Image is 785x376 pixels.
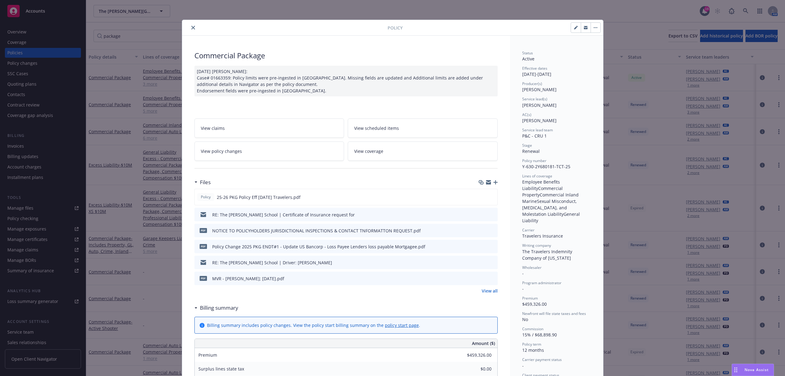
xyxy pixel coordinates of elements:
div: RE: The [PERSON_NAME] School | Certificate of Insurance request for [212,211,355,218]
span: Renewal [522,148,540,154]
span: pdf [200,228,207,233]
button: download file [480,259,485,266]
span: pdf [200,276,207,281]
button: download file [480,211,485,218]
div: [DATE] - [DATE] [522,66,591,77]
button: preview file [490,211,495,218]
span: Employee Benefits Liability [522,179,561,191]
a: View policy changes [194,141,344,161]
span: Y-630-2Y680181-TCT-25 [522,164,570,169]
span: Wholesaler [522,265,542,270]
span: Active [522,56,534,62]
h3: Billing summary [200,304,238,312]
span: Effective dates [522,66,547,71]
span: Policy [200,194,212,200]
span: Stage [522,143,532,148]
span: Writing company [522,243,551,248]
span: Sexual Misconduct, [MEDICAL_DATA], and Molestation Liability [522,198,578,217]
span: Travelers Insurance [522,233,563,239]
a: View claims [194,118,344,138]
button: download file [480,243,485,250]
span: Policy term [522,342,541,347]
a: View all [482,288,498,294]
div: Commercial Package [194,50,498,61]
button: preview file [489,194,495,200]
h3: Files [200,178,211,186]
span: $459,326.00 [522,301,547,307]
button: Nova Assist [732,364,774,376]
span: - [522,363,524,369]
button: download file [480,275,485,282]
span: [PERSON_NAME] [522,87,557,92]
a: View scheduled items [348,118,498,138]
span: No [522,316,528,322]
div: Billing summary includes policy changes. View the policy start billing summary on the . [207,322,420,328]
span: Amount ($) [472,340,495,347]
span: Premium [198,352,217,358]
span: Service lead team [522,127,553,133]
span: pdf [200,244,207,249]
button: preview file [490,227,495,234]
input: 0.00 [455,351,495,360]
span: The Travelers Indemnity Company of [US_STATE] [522,249,573,261]
span: View claims [201,125,225,131]
span: Producer(s) [522,81,542,86]
span: [PERSON_NAME] [522,102,557,108]
span: Program administrator [522,280,561,285]
span: General Liability [522,211,581,223]
span: Newfront will file state taxes and fees [522,311,586,316]
div: Billing summary [194,304,238,312]
span: - [522,286,524,292]
a: policy start page [385,322,419,328]
div: RE: The [PERSON_NAME] School | Driver: [PERSON_NAME] [212,259,332,266]
span: - [522,270,524,276]
button: download file [480,194,484,200]
span: AC(s) [522,112,531,117]
span: View policy changes [201,148,242,154]
span: Commercial Inland Marine [522,192,580,204]
span: Policy number [522,158,546,163]
span: 12 months [522,347,544,353]
span: Carrier payment status [522,357,562,362]
span: Commercial Property [522,185,564,198]
div: MVR - [PERSON_NAME]; [DATE].pdf [212,275,284,282]
button: preview file [490,243,495,250]
a: View coverage [348,141,498,161]
span: Carrier [522,227,534,233]
span: Lines of coverage [522,173,552,179]
span: Status [522,50,533,56]
span: View scheduled items [354,125,399,131]
span: Commission [522,326,543,331]
span: 25-26 PKG Policy Eff [DATE] Travelers.pdf [217,194,301,200]
button: download file [480,227,485,234]
span: Premium [522,296,538,301]
input: 0.00 [455,364,495,374]
span: 15% / $68,898.90 [522,332,557,338]
span: Service lead(s) [522,96,547,102]
span: [PERSON_NAME] [522,118,557,123]
button: close [190,24,197,31]
span: Surplus lines state tax [198,366,244,372]
button: preview file [490,275,495,282]
span: Policy [388,25,403,31]
div: Policy Change 2025 PKG ENDT#1 - Update US Bancorp - Loss Payee Lenders loss payable Mortgagee.pdf [212,243,425,250]
button: preview file [490,259,495,266]
div: Drag to move [732,364,740,376]
span: Nova Assist [745,367,769,372]
div: NOTICE TO POLICYHOLDERS JURISDICTIONAL INSPECTIONS & CONTACT TNFORMATTON REQUEST.pdf [212,227,421,234]
span: View coverage [354,148,383,154]
div: [DATE] [PERSON_NAME]: Case# 01663359: Policy limits were pre-ingested in [GEOGRAPHIC_DATA]. Missi... [194,66,498,96]
span: P&C - CRU 1 [522,133,547,139]
div: Files [194,178,211,186]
